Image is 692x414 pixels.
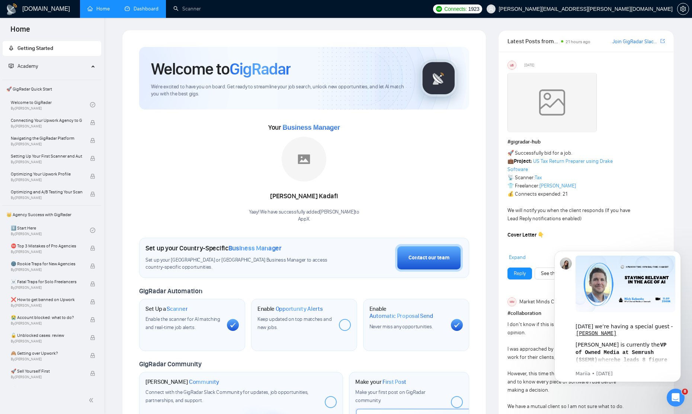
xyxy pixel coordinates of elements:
[11,242,82,250] span: ⛔ Top 3 Mistakes of Pro Agencies
[87,6,110,12] a: homeHome
[90,353,95,358] span: lock
[145,316,220,331] span: Enable the scanner for AI matching and real-time job alerts.
[151,59,291,79] h1: Welcome to
[282,137,326,181] img: placeholder.png
[409,254,449,262] div: Contact our team
[17,45,53,51] span: Getting Started
[257,305,323,313] h1: Enable
[508,298,516,306] div: MM
[11,178,82,182] span: By [PERSON_NAME]
[11,188,82,196] span: Optimizing and A/B Testing Your Scanner for Better Results
[535,174,542,181] a: Tax
[369,305,445,320] h1: Enable
[145,305,188,313] h1: Set Up a
[9,63,14,69] span: fund-projection-screen
[369,312,433,320] span: Automatic Proposal Send
[11,135,82,142] span: Navigating the GigRadar Platform
[17,63,38,69] span: Academy
[90,371,95,376] span: lock
[90,317,95,322] span: lock
[660,38,665,45] a: export
[468,5,479,13] span: 1923
[90,263,95,269] span: lock
[682,389,688,395] span: 8
[6,3,18,15] img: logo
[90,246,95,251] span: lock
[189,378,219,386] span: Community
[355,389,425,404] span: Make your first post on GigRadar community.
[11,296,82,303] span: ❌ How to get banned on Upwork
[11,314,82,321] span: 😭 Account blocked: what to do?
[90,174,95,179] span: lock
[395,244,463,272] button: Contact our team
[11,142,82,146] span: By [PERSON_NAME]
[139,287,202,295] span: GigRadar Automation
[11,260,82,268] span: 🌚 Rookie Traps for New Agencies
[11,170,82,178] span: Optimizing Your Upwork Profile
[11,196,82,200] span: By [PERSON_NAME]
[514,158,532,164] strong: Project:
[9,45,14,51] span: rocket
[145,257,336,271] span: Set up your [GEOGRAPHIC_DATA] or [GEOGRAPHIC_DATA] Business Manager to access country-specific op...
[90,335,95,340] span: lock
[667,389,685,407] iframe: Intercom live chat
[167,305,188,313] span: Scanner
[11,350,82,357] span: 🙈 Getting over Upwork?
[677,6,689,12] span: setting
[541,269,574,278] a: See the details
[369,323,433,330] span: Never miss any opportunities.
[268,123,340,132] span: Your
[90,120,95,125] span: lock
[90,138,95,143] span: lock
[90,228,95,233] span: check-circle
[228,244,282,252] span: Business Manager
[139,360,202,368] span: GigRadar Community
[420,60,457,97] img: gigradar-logo.png
[173,6,201,12] a: searchScanner
[4,24,36,39] span: Home
[3,207,100,222] span: 👑 Agency Success with GigRadar
[9,63,38,69] span: Academy
[3,82,100,97] span: 🚀 GigRadar Quick Start
[11,303,82,308] span: By [PERSON_NAME]
[90,102,95,107] span: check-circle
[11,250,82,254] span: By [PERSON_NAME]
[612,38,659,46] a: Join GigRadar Slack Community
[125,6,158,12] a: dashboardDashboard
[355,378,406,386] h1: Make your
[11,321,82,326] span: By [PERSON_NAME]
[524,62,534,69] span: [DATE]
[507,309,665,317] h1: # collaboration
[11,152,82,160] span: Setting Up Your First Scanner and Auto-Bidder
[11,268,82,272] span: By [PERSON_NAME]
[507,232,544,238] strong: Cover Letter 👇
[535,268,580,279] button: See the details
[11,367,82,375] span: 🚀 Sell Yourself First
[543,244,692,386] iframe: Intercom notifications message
[11,97,90,113] a: Welcome to GigRadarBy[PERSON_NAME]
[444,5,467,13] span: Connects:
[660,38,665,44] span: export
[3,41,101,56] li: Getting Started
[677,6,689,12] a: setting
[145,389,308,404] span: Connect with the GigRadar Slack Community for updates, job opportunities, partnerships, and support.
[514,269,526,278] a: Reply
[257,316,332,331] span: Keep updated on top matches and new jobs.
[249,216,359,223] p: AppX .
[11,285,82,290] span: By [PERSON_NAME]
[90,156,95,161] span: lock
[507,158,613,173] a: US Tax Return Preparer using Drake Software
[566,39,590,44] span: 21 hours ago
[276,305,323,313] span: Opportunity Alerts
[382,378,406,386] span: First Post
[488,6,494,12] span: user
